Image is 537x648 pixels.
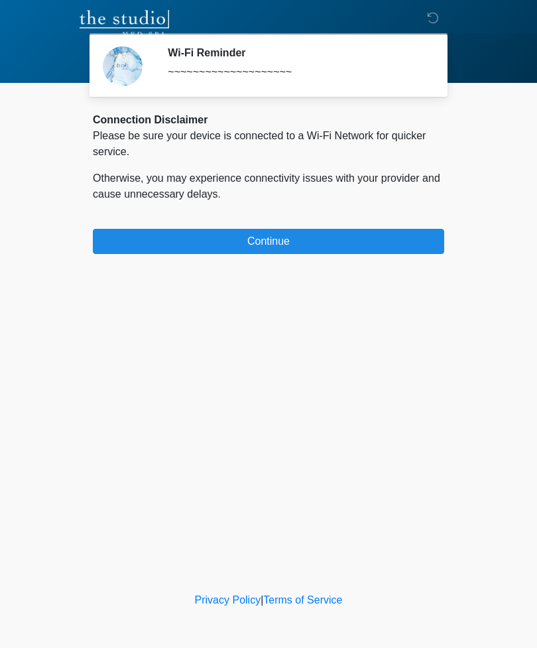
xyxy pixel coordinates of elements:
[80,10,169,36] img: The Studio Med Spa Logo
[93,229,444,254] button: Continue
[93,128,444,160] p: Please be sure your device is connected to a Wi-Fi Network for quicker service.
[93,112,444,128] div: Connection Disclaimer
[103,46,143,86] img: Agent Avatar
[263,594,342,606] a: Terms of Service
[195,594,261,606] a: Privacy Policy
[261,594,263,606] a: |
[168,46,424,59] h2: Wi-Fi Reminder
[218,188,221,200] span: .
[93,170,444,202] p: Otherwise, you may experience connectivity issues with your provider and cause unnecessary delays
[168,64,424,80] div: ~~~~~~~~~~~~~~~~~~~~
